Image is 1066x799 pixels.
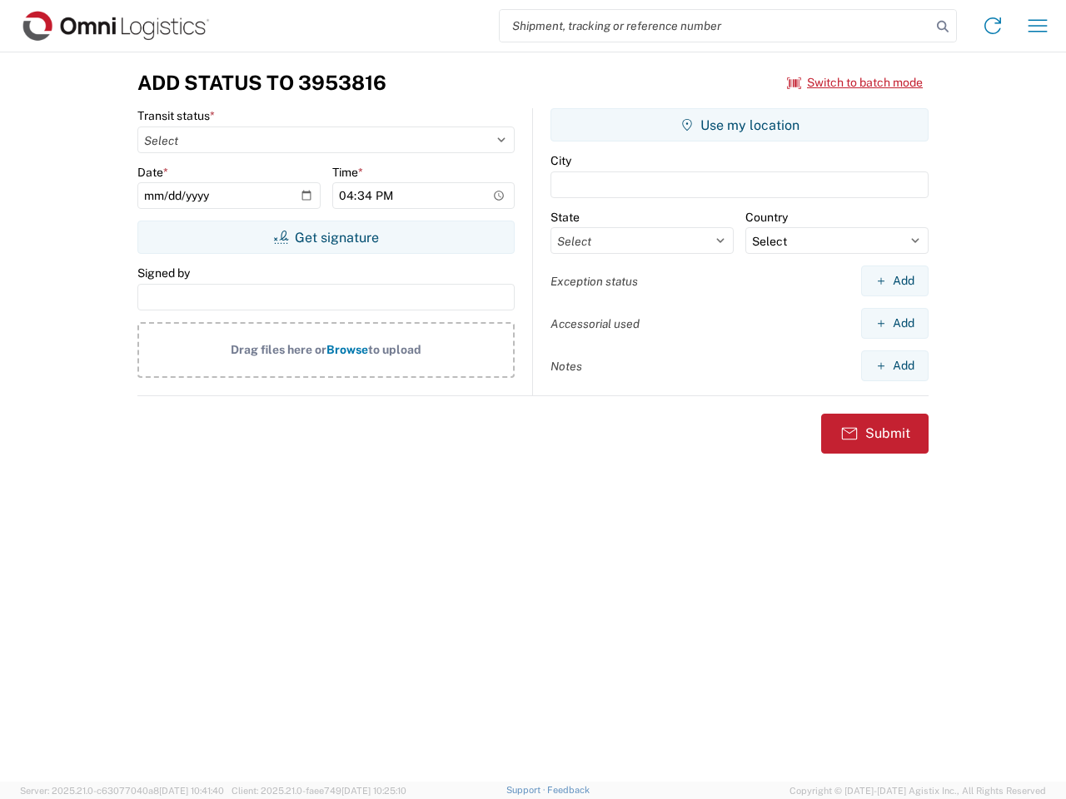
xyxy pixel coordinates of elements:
[745,210,788,225] label: Country
[232,786,406,796] span: Client: 2025.21.0-faee749
[550,274,638,289] label: Exception status
[861,308,929,339] button: Add
[861,350,929,381] button: Add
[137,165,168,180] label: Date
[790,783,1046,798] span: Copyright © [DATE]-[DATE] Agistix Inc., All Rights Reserved
[550,316,640,331] label: Accessorial used
[550,359,582,374] label: Notes
[547,785,590,795] a: Feedback
[861,266,929,296] button: Add
[332,165,363,180] label: Time
[20,786,224,796] span: Server: 2025.21.0-c63077040a8
[787,69,923,97] button: Switch to batch mode
[506,785,548,795] a: Support
[821,414,929,454] button: Submit
[159,786,224,796] span: [DATE] 10:41:40
[368,343,421,356] span: to upload
[550,108,929,141] button: Use my location
[500,10,931,42] input: Shipment, tracking or reference number
[137,71,386,95] h3: Add Status to 3953816
[341,786,406,796] span: [DATE] 10:25:10
[550,210,580,225] label: State
[326,343,368,356] span: Browse
[137,221,515,254] button: Get signature
[550,153,571,168] label: City
[137,266,190,280] label: Signed by
[137,108,215,123] label: Transit status
[231,343,326,356] span: Drag files here or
